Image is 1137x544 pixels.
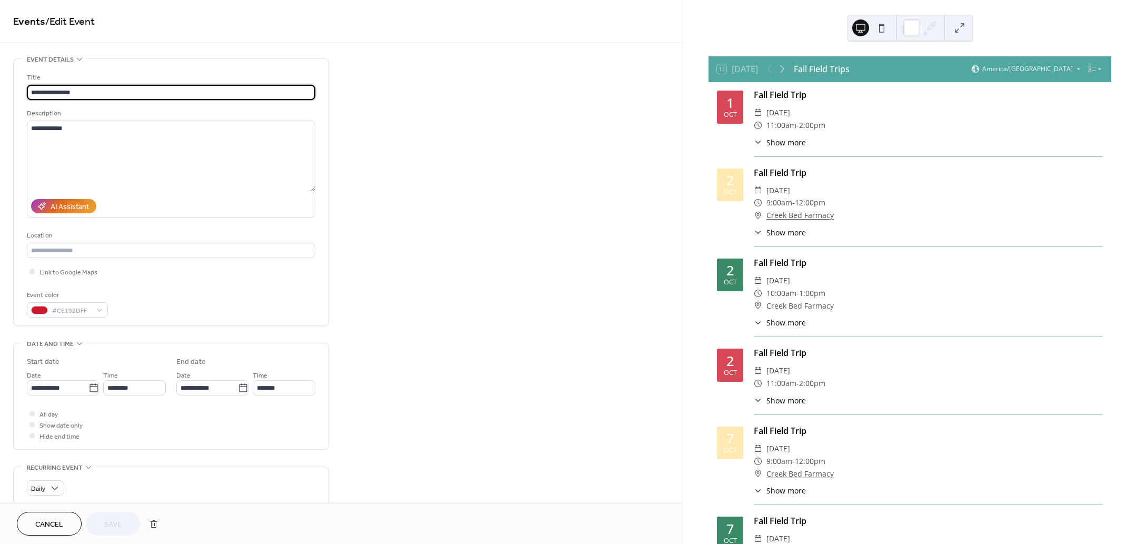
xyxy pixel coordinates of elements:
[27,108,313,119] div: Description
[726,174,734,187] div: 2
[39,409,58,420] span: All day
[754,317,762,328] div: ​
[799,119,825,132] span: 2:00pm
[726,96,734,110] div: 1
[796,119,799,132] span: -
[724,189,737,196] div: Oct
[724,447,737,454] div: Oct
[754,106,762,119] div: ​
[27,370,41,381] span: Date
[754,442,762,455] div: ​
[754,196,762,209] div: ​
[754,424,1103,437] div: Fall Field Trip
[754,274,762,287] div: ​
[754,256,1103,269] div: Fall Field Trip
[766,119,796,132] span: 11:00am
[796,287,799,300] span: -
[754,287,762,300] div: ​
[766,468,834,480] a: Creek Bed Farmacy
[796,377,799,390] span: -
[52,305,91,316] span: #CE192DFF
[754,395,762,406] div: ​
[31,483,45,495] span: Daily
[766,227,806,238] span: Show more
[754,184,762,197] div: ​
[754,347,1103,359] div: Fall Field Trip
[754,377,762,390] div: ​
[754,317,806,328] button: ​Show more
[754,515,1103,527] div: Fall Field Trip
[766,395,806,406] span: Show more
[13,12,45,32] a: Events
[766,106,790,119] span: [DATE]
[27,54,74,65] span: Event details
[754,455,762,468] div: ​
[754,485,806,496] button: ​Show more
[39,267,97,278] span: Link to Google Maps
[982,66,1073,72] span: America/[GEOGRAPHIC_DATA]
[792,455,795,468] span: -
[799,287,825,300] span: 1:00pm
[754,227,762,238] div: ​
[253,370,267,381] span: Time
[176,370,191,381] span: Date
[766,287,796,300] span: 10:00am
[766,209,834,222] a: Creek Bed Farmacy
[754,137,762,148] div: ​
[726,522,734,536] div: 7
[35,519,63,530] span: Cancel
[724,279,737,286] div: Oct
[795,455,825,468] span: 12:00pm
[31,199,96,213] button: AI Assistant
[724,112,737,118] div: Oct
[766,184,790,197] span: [DATE]
[766,442,790,455] span: [DATE]
[726,432,734,445] div: 7
[726,354,734,368] div: 2
[27,230,313,241] div: Location
[799,377,825,390] span: 2:00pm
[766,364,790,377] span: [DATE]
[39,420,83,431] span: Show date only
[176,357,206,368] div: End date
[754,166,1103,179] div: Fall Field Trip
[766,300,834,312] span: Creek Bed Farmacy
[39,431,79,442] span: Hide end time
[754,364,762,377] div: ​
[766,317,806,328] span: Show more
[27,339,74,350] span: Date and time
[103,370,118,381] span: Time
[794,63,850,75] div: Fall Field Trips
[754,88,1103,101] div: Fall Field Trip
[792,196,795,209] span: -
[726,264,734,277] div: 2
[754,137,806,148] button: ​Show more
[27,462,83,473] span: Recurring event
[27,290,106,301] div: Event color
[17,512,82,536] button: Cancel
[766,377,796,390] span: 11:00am
[766,485,806,496] span: Show more
[795,196,825,209] span: 12:00pm
[754,395,806,406] button: ​Show more
[754,209,762,222] div: ​
[766,274,790,287] span: [DATE]
[754,300,762,312] div: ​
[754,227,806,238] button: ​Show more
[766,137,806,148] span: Show more
[766,455,792,468] span: 9:00am
[45,12,95,32] span: / Edit Event
[754,119,762,132] div: ​
[27,72,313,83] div: Title
[51,202,89,213] div: AI Assistant
[27,357,59,368] div: Start date
[766,196,792,209] span: 9:00am
[754,468,762,480] div: ​
[754,485,762,496] div: ​
[724,370,737,377] div: Oct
